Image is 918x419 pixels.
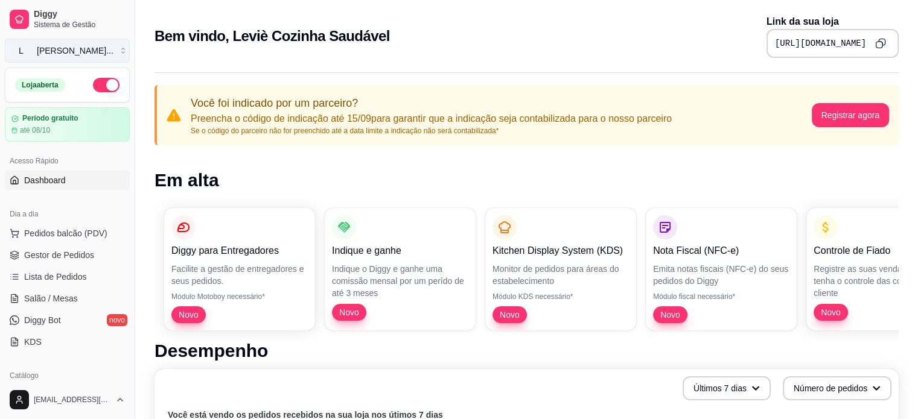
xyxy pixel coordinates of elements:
article: Período gratuito [22,114,78,123]
p: Facilite a gestão de entregadores e seus pedidos. [171,263,308,287]
button: Últimos 7 dias [683,376,771,400]
p: Nota Fiscal (NFC-e) [653,244,789,258]
p: Preencha o código de indicação até 15/09 para garantir que a indicação seja contabilizada para o ... [191,112,672,126]
p: Módulo fiscal necessário* [653,292,789,301]
button: Registrar agora [812,103,890,127]
div: Catálogo [5,366,130,385]
button: Indique e ganheIndique o Diggy e ganhe uma comissão mensal por um perído de até 3 mesesNovo [325,208,476,330]
h1: Desempenho [155,340,899,362]
button: Copy to clipboard [871,34,890,53]
span: Novo [174,309,203,321]
p: Kitchen Display System (KDS) [492,244,629,258]
span: Diggy [34,9,125,20]
button: [EMAIL_ADDRESS][DOMAIN_NAME] [5,385,130,414]
p: Módulo KDS necessário* [492,292,629,301]
a: Período gratuitoaté 08/10 [5,107,130,142]
button: Diggy para EntregadoresFacilite a gestão de entregadores e seus pedidos.Módulo Motoboy necessário... [164,208,315,330]
span: KDS [24,336,42,348]
button: Pedidos balcão (PDV) [5,224,130,243]
h1: Em alta [155,169,899,191]
p: Monitor de pedidos para áreas do estabelecimento [492,263,629,287]
span: [EMAIL_ADDRESS][DOMAIN_NAME] [34,395,110,405]
span: Gestor de Pedidos [24,249,94,261]
div: [PERSON_NAME] ... [37,45,113,57]
span: Novo [816,306,846,318]
span: Salão / Mesas [24,292,78,304]
p: Módulo Motoboy necessário* [171,292,308,301]
a: Salão / Mesas [5,289,130,308]
div: Acesso Rápido [5,151,130,171]
span: Diggy Bot [24,314,61,326]
p: Emita notas fiscais (NFC-e) do seus pedidos do Diggy [653,263,789,287]
span: Novo [495,309,524,321]
button: Número de pedidos [783,376,891,400]
span: Pedidos balcão (PDV) [24,227,107,239]
span: Sistema de Gestão [34,20,125,30]
button: Nota Fiscal (NFC-e)Emita notas fiscais (NFC-e) do seus pedidos do DiggyMódulo fiscal necessário*Novo [646,208,797,330]
span: Novo [655,309,685,321]
a: Diggy Botnovo [5,310,130,330]
a: Lista de Pedidos [5,267,130,286]
h2: Bem vindo, Leviè Cozinha Saudável [155,27,390,46]
span: Novo [334,306,364,318]
pre: [URL][DOMAIN_NAME] [775,37,866,49]
button: Alterar Status [93,78,120,92]
div: Loja aberta [15,78,65,92]
a: DiggySistema de Gestão [5,5,130,34]
div: Dia a dia [5,204,130,224]
p: Diggy para Entregadores [171,244,308,258]
p: Link da sua loja [767,14,899,29]
p: Indique e ganhe [332,244,468,258]
p: Se o código do parceiro não for preenchido até a data limite a indicação não será contabilizada* [191,126,672,136]
a: Dashboard [5,171,130,190]
article: até 08/10 [20,125,50,135]
a: KDS [5,332,130,351]
span: Lista de Pedidos [24,271,87,283]
button: Select a team [5,39,130,63]
a: Gestor de Pedidos [5,245,130,265]
button: Kitchen Display System (KDS)Monitor de pedidos para áreas do estabelecimentoMódulo KDS necessário... [485,208,636,330]
p: Você foi indicado por um parceiro? [191,95,672,112]
span: L [15,45,27,57]
span: Dashboard [24,174,66,186]
p: Indique o Diggy e ganhe uma comissão mensal por um perído de até 3 meses [332,263,468,299]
